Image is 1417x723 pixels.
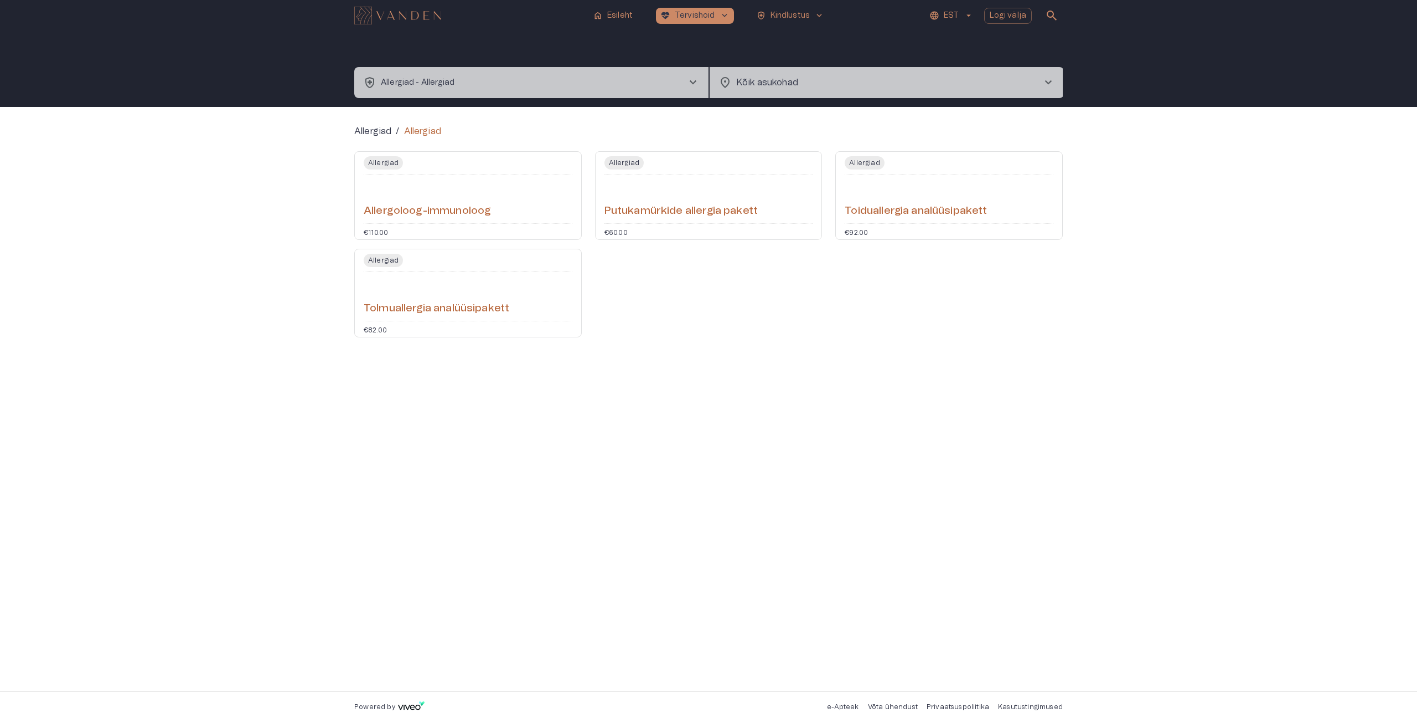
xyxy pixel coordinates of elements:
button: health_and_safetyAllergiad - Allergiadchevron_right [354,67,708,98]
span: health_and_safety [756,11,766,20]
a: Open service booking details [595,151,823,240]
span: chevron_right [686,76,700,89]
span: keyboard_arrow_down [720,11,730,20]
span: search [1045,9,1058,22]
a: Open service booking details [354,151,582,240]
span: Allergiad [364,156,403,170]
p: EST [944,10,959,22]
button: open search modal [1041,4,1063,27]
p: Logi välja [990,10,1027,22]
span: Allergiad [364,254,403,267]
p: Võta ühendust [868,703,918,712]
p: Tervishoid [675,10,715,22]
h6: Putukamürkide allergia pakett [604,204,758,219]
h6: Allergoloog-immunoloog [364,204,491,219]
button: homeEsileht [588,8,638,24]
span: chevron_right [1042,76,1055,89]
a: Privaatsuspoliitika [927,704,989,710]
p: €82.00 [364,326,387,332]
button: ecg_heartTervishoidkeyboard_arrow_down [656,8,734,24]
p: Allergiad [404,125,441,138]
span: ecg_heart [660,11,670,20]
span: Allergiad [604,156,644,170]
a: Kasutustingimused [998,704,1063,710]
p: Allergiad - Allergiad [381,77,454,89]
span: home [593,11,603,20]
span: keyboard_arrow_down [814,11,824,20]
a: Navigate to homepage [354,8,584,23]
a: e-Apteek [827,704,859,710]
span: Allergiad [845,156,884,170]
p: €60.00 [604,228,628,235]
button: Logi välja [984,8,1032,24]
p: Powered by [354,703,395,712]
span: health_and_safety [363,76,376,89]
p: Kõik asukohad [736,76,1024,89]
button: EST [928,8,975,24]
p: Esileht [607,10,633,22]
p: €92.00 [845,228,868,235]
span: location_on [718,76,732,89]
p: Kindlustus [770,10,810,22]
h6: Tolmuallergia analüüsipakett [364,301,509,316]
p: €110.00 [364,228,388,235]
img: Vanden logo [354,7,441,24]
a: Allergiad [354,125,391,138]
a: Open service booking details [354,249,582,337]
p: / [396,125,399,138]
h6: Toiduallergia analüüsipakett [845,204,987,219]
a: Open service booking details [835,151,1063,240]
button: health_and_safetyKindlustuskeyboard_arrow_down [752,8,829,24]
